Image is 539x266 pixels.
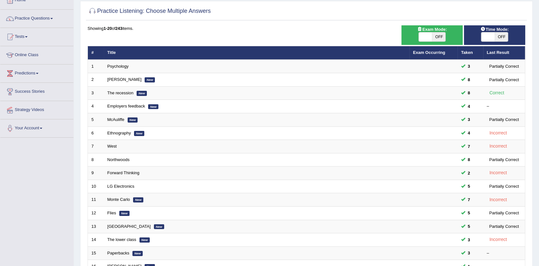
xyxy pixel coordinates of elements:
[88,100,104,113] td: 4
[0,10,73,26] a: Practice Questions
[487,103,521,109] div: –
[107,170,139,175] a: Forward Thinking
[478,26,511,33] span: Time Mode:
[132,251,143,256] em: New
[487,236,510,243] div: Incorrect
[487,142,510,150] div: Incorrect
[104,46,409,60] th: Title
[107,251,130,255] a: Paperbacks
[483,46,525,60] th: Last Result
[133,197,143,202] em: New
[487,89,507,97] div: Correct
[415,26,449,33] span: Exam Mode:
[465,170,473,176] span: You can still take this question
[487,183,521,190] div: Partially Correct
[0,28,73,44] a: Tests
[465,183,473,190] span: You can still take this question
[107,104,145,108] a: Employers feedback
[465,130,473,136] span: You can still take this question
[88,206,104,220] td: 12
[465,210,473,216] span: You can still take this question
[88,233,104,247] td: 14
[139,237,150,243] em: New
[465,116,473,123] span: You can still take this question
[0,101,73,117] a: Strategy Videos
[487,223,521,230] div: Partially Correct
[487,129,510,137] div: Incorrect
[88,220,104,233] td: 13
[107,77,142,82] a: [PERSON_NAME]
[413,50,445,55] a: Exam Occurring
[88,193,104,207] td: 11
[88,46,104,60] th: #
[148,104,158,109] em: New
[465,63,473,70] span: You can still take this question
[88,6,211,16] h2: Practice Listening: Choose Multiple Answers
[88,140,104,153] td: 7
[107,144,117,149] a: West
[0,83,73,99] a: Success Stories
[432,32,445,41] span: OFF
[487,169,510,176] div: Incorrect
[107,210,116,215] a: Flies
[88,73,104,87] td: 2
[107,157,130,162] a: Northwoods
[88,113,104,127] td: 5
[465,156,473,163] span: You can still take this question
[145,77,155,82] em: New
[88,60,104,73] td: 1
[104,26,112,31] b: 1-20
[0,119,73,135] a: Your Account
[88,86,104,100] td: 3
[88,246,104,260] td: 15
[107,64,129,69] a: Psychology
[465,76,473,83] span: You can still take this question
[88,180,104,193] td: 10
[0,46,73,62] a: Online Class
[107,184,135,189] a: LG Electronics
[88,126,104,140] td: 6
[88,25,525,31] div: Showing of items.
[487,250,521,256] div: –
[487,76,521,83] div: Partially Correct
[465,196,473,203] span: You can still take this question
[88,167,104,180] td: 9
[495,32,508,41] span: OFF
[0,64,73,81] a: Predictions
[107,224,151,229] a: [GEOGRAPHIC_DATA]
[465,250,473,256] span: You can still take this question
[137,91,147,96] em: New
[88,153,104,167] td: 8
[487,63,521,70] div: Partially Correct
[465,223,473,230] span: You can still take this question
[401,25,463,45] div: Show exams occurring in exams
[487,196,510,203] div: Incorrect
[154,224,164,229] em: New
[107,90,134,95] a: The recession
[107,117,124,122] a: McAuliffe
[134,131,144,136] em: New
[128,117,138,123] em: New
[465,143,473,150] span: You can still take this question
[465,90,473,96] span: You can still take this question
[115,26,122,31] b: 243
[465,236,473,243] span: You can still take this question
[107,131,131,135] a: Ethnography
[487,156,521,163] div: Partially Correct
[107,237,136,242] a: The lower class
[119,211,130,216] em: New
[487,210,521,216] div: Partially Correct
[465,103,473,110] span: You can still take this question
[458,46,483,60] th: Taken
[487,116,521,123] div: Partially Correct
[107,197,130,202] a: Monte Carlo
